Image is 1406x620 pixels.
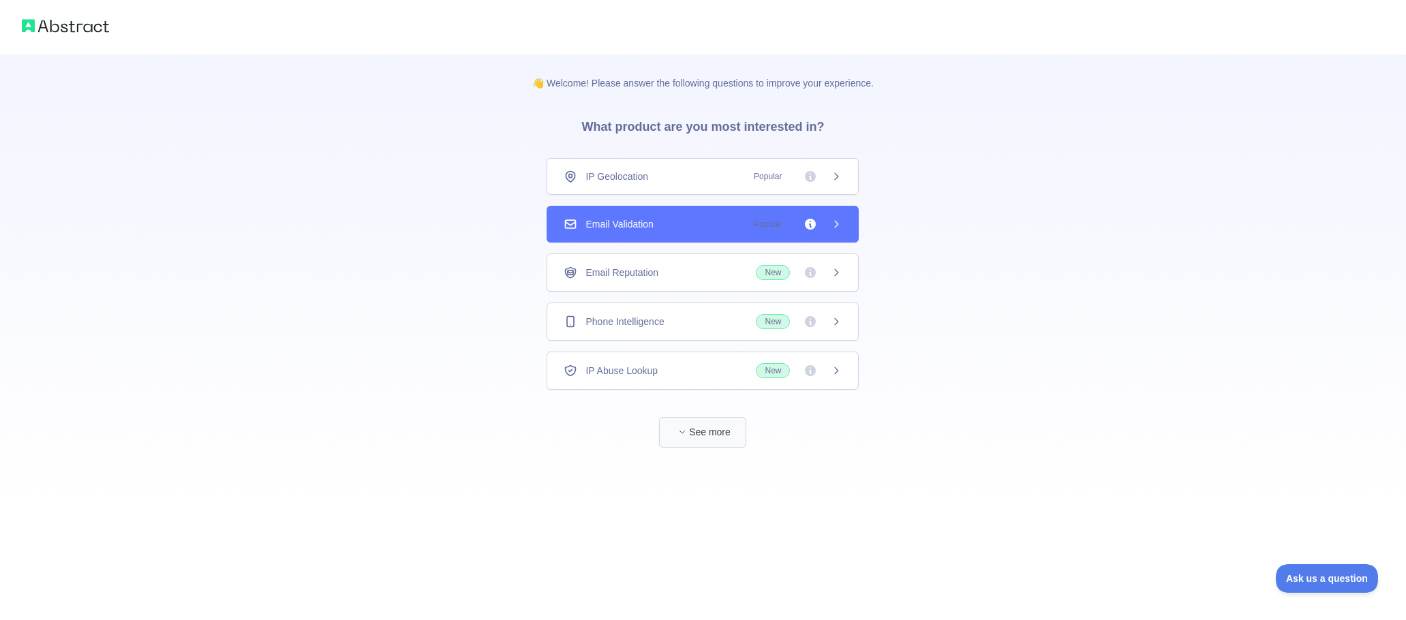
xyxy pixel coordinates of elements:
[1276,564,1379,593] iframe: Toggle Customer Support
[756,363,790,378] span: New
[585,364,658,377] span: IP Abuse Lookup
[585,266,658,279] span: Email Reputation
[746,170,790,183] span: Popular
[756,265,790,280] span: New
[756,314,790,329] span: New
[560,90,846,158] h3: What product are you most interested in?
[659,417,746,448] button: See more
[22,16,109,35] img: Abstract logo
[585,170,648,183] span: IP Geolocation
[585,315,664,328] span: Phone Intelligence
[585,217,653,231] span: Email Validation
[746,217,790,231] span: Popular
[510,55,896,90] p: 👋 Welcome! Please answer the following questions to improve your experience.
